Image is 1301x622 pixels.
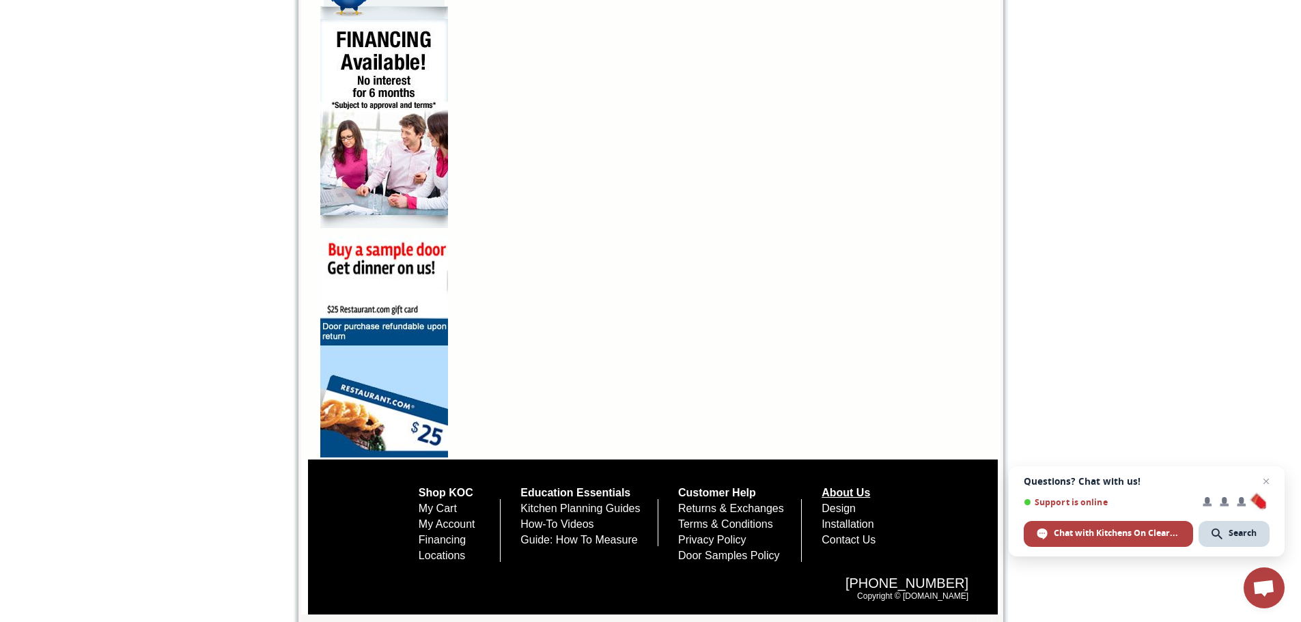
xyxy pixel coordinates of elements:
[822,503,856,514] a: Design
[340,562,982,614] div: Copyright © [DOMAIN_NAME]
[822,487,870,498] a: About Us
[1024,476,1270,487] span: Questions? Chat with us!
[520,487,630,498] a: Education Essentials
[1229,527,1257,539] span: Search
[678,550,780,561] a: Door Samples Policy
[419,487,473,498] a: Shop KOC
[1024,521,1193,547] div: Chat with Kitchens On Clearance
[419,550,466,561] a: Locations
[354,576,968,591] span: [PHONE_NUMBER]
[419,503,457,514] a: My Cart
[520,534,637,546] a: Guide: How To Measure
[678,518,773,530] a: Terms & Conditions
[520,518,593,530] a: How-To Videos
[822,518,874,530] a: Installation
[419,518,475,530] a: My Account
[1024,497,1193,507] span: Support is online
[822,534,876,546] a: Contact Us
[1199,521,1270,547] div: Search
[678,503,784,514] a: Returns & Exchanges
[1258,473,1274,490] span: Close chat
[1054,527,1180,539] span: Chat with Kitchens On Clearance
[419,534,466,546] a: Financing
[678,534,746,546] a: Privacy Policy
[678,487,802,499] h5: Customer Help
[520,503,640,514] a: Kitchen Planning Guides
[1244,567,1285,608] div: Open chat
